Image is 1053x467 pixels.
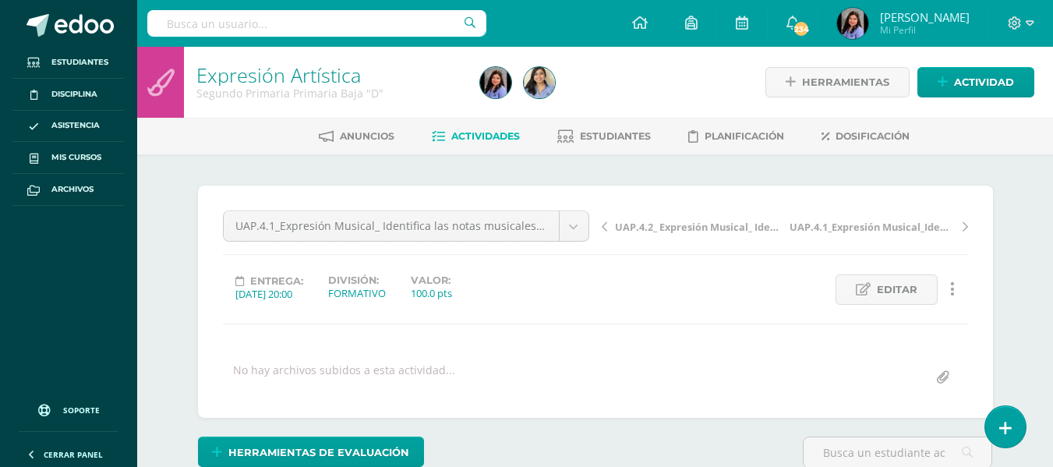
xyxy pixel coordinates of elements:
[602,218,785,234] a: UAP.4.2_ Expresión Musical_ Identifica las notas y figuras musicales por medio de la presentación...
[524,67,555,98] img: 076ad1a8af4cec2787c2d777532ffd42.png
[615,220,780,234] span: UAP.4.2_ Expresión Musical_ Identifica las notas y figuras musicales por medio de la presentación...
[51,56,108,69] span: Estudiantes
[411,286,452,300] div: 100.0 pts
[954,68,1014,97] span: Actividad
[12,142,125,174] a: Mis cursos
[580,130,651,142] span: Estudiantes
[51,88,97,101] span: Disciplina
[328,274,386,286] label: División:
[837,8,868,39] img: c580aee1216be0e0dcafce2c1465d56d.png
[451,130,520,142] span: Actividades
[340,130,394,142] span: Anuncios
[196,62,361,88] a: Expresión Artística
[822,124,910,149] a: Dosificación
[196,64,461,86] h1: Expresión Artística
[790,220,955,234] span: UAP.4.1_Expresión Musical_Identifica las notas musicales por medio de interpretación de ejercicio...
[917,67,1034,97] a: Actividad
[557,124,651,149] a: Estudiantes
[480,67,511,98] img: c580aee1216be0e0dcafce2c1465d56d.png
[250,275,303,287] span: Entrega:
[235,211,547,241] span: UAP.4.1_Expresión Musical_ Identifica las notas musicales por medio de la interpretación de melod...
[802,68,889,97] span: Herramientas
[765,67,910,97] a: Herramientas
[51,183,94,196] span: Archivos
[880,9,970,25] span: [PERSON_NAME]
[877,275,917,304] span: Editar
[224,211,588,241] a: UAP.4.1_Expresión Musical_ Identifica las notas musicales por medio de la interpretación de melod...
[12,174,125,206] a: Archivos
[12,111,125,143] a: Asistencia
[705,130,784,142] span: Planificación
[12,79,125,111] a: Disciplina
[411,274,452,286] label: Valor:
[44,449,103,460] span: Cerrar panel
[147,10,486,37] input: Busca un usuario...
[63,405,100,416] span: Soporte
[793,20,810,37] span: 234
[19,389,118,427] a: Soporte
[328,286,386,300] div: FORMATIVO
[51,119,100,132] span: Asistencia
[785,218,968,234] a: UAP.4.1_Expresión Musical_Identifica las notas musicales por medio de interpretación de ejercicio...
[688,124,784,149] a: Planificación
[319,124,394,149] a: Anuncios
[51,151,101,164] span: Mis cursos
[432,124,520,149] a: Actividades
[198,437,424,467] a: Herramientas de evaluación
[235,287,303,301] div: [DATE] 20:00
[836,130,910,142] span: Dosificación
[233,363,455,393] div: No hay archivos subidos a esta actividad...
[12,47,125,79] a: Estudiantes
[228,438,409,467] span: Herramientas de evaluación
[880,23,970,37] span: Mi Perfil
[196,86,461,101] div: Segundo Primaria Primaria Baja 'D'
